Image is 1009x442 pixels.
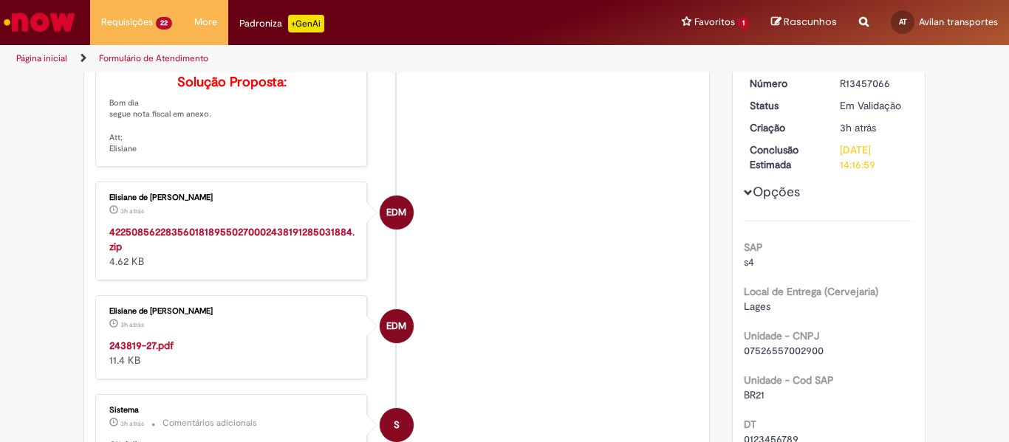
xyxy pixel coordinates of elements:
[380,408,414,442] div: System
[16,52,67,64] a: Página inicial
[120,207,144,215] time: 28/08/2025 11:25:31
[109,339,174,352] a: 243819-27.pdf
[919,15,998,28] span: Avilan transportes
[109,338,355,367] div: 11.4 KB
[744,373,834,387] b: Unidade - Cod SAP
[288,15,324,32] p: +GenAi
[739,142,830,172] dt: Conclusão Estimada
[739,98,830,113] dt: Status
[177,74,287,91] b: Solução Proposta:
[738,17,749,30] span: 1
[744,344,824,357] span: 07526557002900
[784,15,837,29] span: Rascunhos
[840,121,876,134] time: 28/08/2025 11:16:57
[744,241,763,254] b: SAP
[109,75,355,155] p: Bom dia segue nota fiscal em anexo. Att; Elisiane
[101,15,153,30] span: Requisições
[380,309,414,343] div: Elisiane de Moura Cardozo
[239,15,324,32] div: Padroniza
[120,320,144,329] time: 28/08/2025 11:25:30
[840,142,909,172] div: [DATE] 14:16:59
[744,255,754,269] span: s4
[840,121,876,134] span: 3h atrás
[163,417,257,429] small: Comentários adicionais
[120,419,144,428] span: 3h atrás
[109,224,355,269] div: 4.62 KB
[109,406,355,415] div: Sistema
[744,388,765,401] span: BR21
[840,120,909,135] div: 28/08/2025 11:16:57
[120,419,144,428] time: 28/08/2025 11:17:00
[694,15,735,30] span: Favoritos
[380,196,414,229] div: Elisiane de Moura Cardozo
[109,307,355,316] div: Elisiane de [PERSON_NAME]
[156,17,172,30] span: 22
[771,15,837,30] a: Rascunhos
[744,300,770,313] span: Lages
[11,45,662,72] ul: Trilhas de página
[109,225,355,253] a: 42250856228356018189550270002438191285031884.zip
[840,98,909,113] div: Em Validação
[744,329,819,342] b: Unidade - CNPJ
[120,207,144,215] span: 3h atrás
[1,7,78,37] img: ServiceNow
[99,52,208,64] a: Formulário de Atendimento
[120,320,144,329] span: 3h atrás
[739,76,830,91] dt: Número
[744,418,756,431] b: DT
[739,120,830,135] dt: Criação
[899,17,907,27] span: AT
[386,195,406,230] span: EDM
[744,285,878,298] b: Local de Entrega (Cervejaria)
[840,76,909,91] div: R13457066
[109,193,355,202] div: Elisiane de [PERSON_NAME]
[386,308,406,344] span: EDM
[194,15,217,30] span: More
